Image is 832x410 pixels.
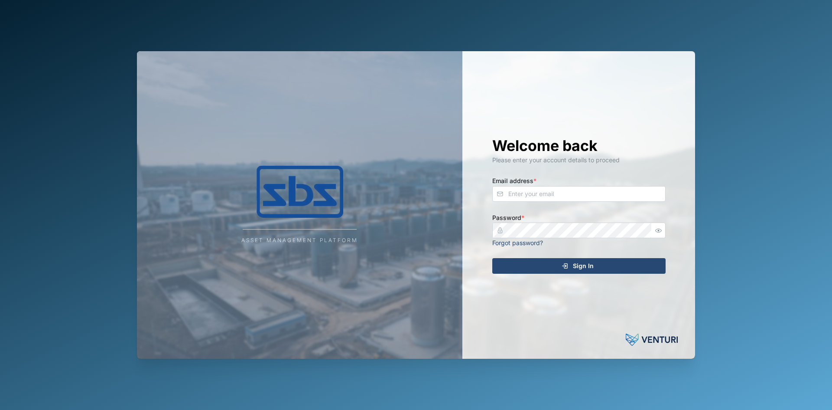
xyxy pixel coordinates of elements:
[492,213,524,223] label: Password
[492,155,666,165] div: Please enter your account details to proceed
[626,331,678,348] img: Powered by: Venturi
[492,258,666,274] button: Sign In
[492,136,666,155] h1: Welcome back
[213,166,387,218] img: Company Logo
[241,236,358,245] div: Asset Management Platform
[492,176,536,186] label: Email address
[492,239,543,246] a: Forgot password?
[492,186,666,202] input: Enter your email
[573,259,594,273] span: Sign In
